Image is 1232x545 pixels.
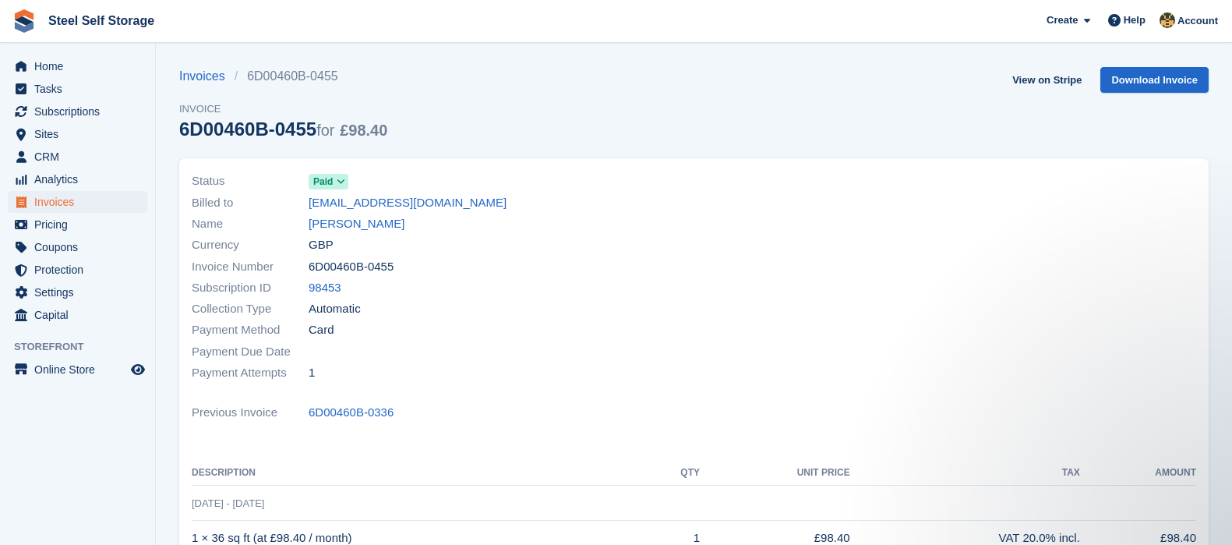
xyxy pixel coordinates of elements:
a: menu [8,281,147,303]
span: Payment Due Date [192,343,309,361]
span: Card [309,321,334,339]
span: Invoice Number [192,258,309,276]
span: Collection Type [192,300,309,318]
a: View on Stripe [1006,67,1088,93]
span: Tasks [34,78,128,100]
a: menu [8,168,147,190]
th: Tax [850,461,1080,486]
a: [PERSON_NAME] [309,215,404,233]
span: Paid [313,175,333,189]
a: [EMAIL_ADDRESS][DOMAIN_NAME] [309,194,507,212]
span: Capital [34,304,128,326]
span: Online Store [34,359,128,380]
span: Currency [192,236,309,254]
a: Invoices [179,67,235,86]
span: for [316,122,334,139]
th: Description [192,461,645,486]
span: 6D00460B-0455 [309,258,394,276]
span: 1 [309,364,315,382]
span: Pricing [34,214,128,235]
span: £98.40 [340,122,387,139]
a: menu [8,78,147,100]
a: Download Invoice [1100,67,1209,93]
span: Billed to [192,194,309,212]
a: menu [8,304,147,326]
div: 6D00460B-0455 [179,119,387,140]
a: Steel Self Storage [42,8,161,34]
span: Help [1124,12,1146,28]
img: stora-icon-8386f47178a22dfd0bd8f6a31ec36ba5ce8667c1dd55bd0f319d3a0aa187defe.svg [12,9,36,33]
span: Analytics [34,168,128,190]
a: Paid [309,172,348,190]
a: Preview store [129,360,147,379]
a: menu [8,259,147,281]
span: Storefront [14,339,155,355]
a: menu [8,55,147,77]
span: Automatic [309,300,361,318]
span: GBP [309,236,334,254]
span: Status [192,172,309,190]
a: menu [8,359,147,380]
a: menu [8,146,147,168]
nav: breadcrumbs [179,67,387,86]
span: Sites [34,123,128,145]
span: Subscriptions [34,101,128,122]
img: James Steel [1160,12,1175,28]
span: Protection [34,259,128,281]
span: Payment Method [192,321,309,339]
a: menu [8,214,147,235]
span: CRM [34,146,128,168]
a: menu [8,236,147,258]
a: menu [8,191,147,213]
span: Invoices [34,191,128,213]
a: 98453 [309,279,341,297]
span: Payment Attempts [192,364,309,382]
a: menu [8,101,147,122]
span: Coupons [34,236,128,258]
a: 6D00460B-0336 [309,404,394,422]
th: Amount [1080,461,1196,486]
span: Previous Invoice [192,404,309,422]
th: QTY [645,461,700,486]
span: Home [34,55,128,77]
span: Invoice [179,101,387,117]
span: [DATE] - [DATE] [192,497,264,509]
a: menu [8,123,147,145]
span: Account [1177,13,1218,29]
span: Create [1047,12,1078,28]
span: Name [192,215,309,233]
span: Subscription ID [192,279,309,297]
span: Settings [34,281,128,303]
th: Unit Price [700,461,850,486]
